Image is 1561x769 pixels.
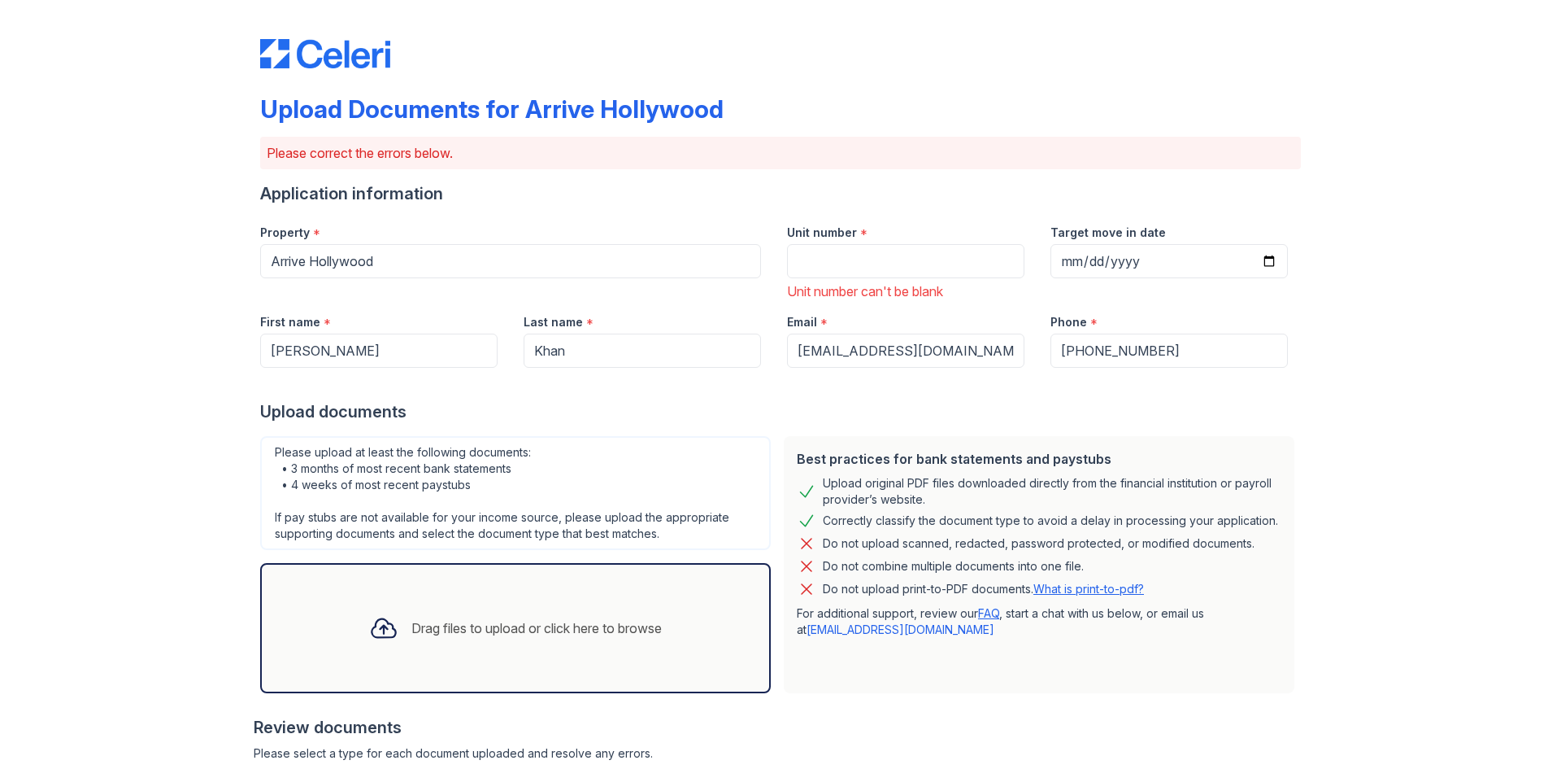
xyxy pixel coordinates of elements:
[823,557,1084,576] div: Do not combine multiple documents into one file.
[823,475,1281,508] div: Upload original PDF files downloaded directly from the financial institution or payroll provider’...
[797,449,1281,469] div: Best practices for bank statements and paystubs
[260,436,771,550] div: Please upload at least the following documents: • 3 months of most recent bank statements • 4 wee...
[260,400,1301,423] div: Upload documents
[787,225,857,241] label: Unit number
[1033,582,1144,596] a: What is print-to-pdf?
[823,581,1144,597] p: Do not upload print-to-PDF documents.
[260,314,320,330] label: First name
[823,511,1278,531] div: Correctly classify the document type to avoid a delay in processing your application.
[807,623,994,636] a: [EMAIL_ADDRESS][DOMAIN_NAME]
[797,605,1281,638] p: For additional support, review our , start a chat with us below, or email us at
[254,745,1301,762] div: Please select a type for each document uploaded and resolve any errors.
[1050,314,1087,330] label: Phone
[524,314,583,330] label: Last name
[1050,225,1166,241] label: Target move in date
[787,314,817,330] label: Email
[260,225,310,241] label: Property
[787,282,1024,301] div: Unit number can't be blank
[260,182,1301,205] div: Application information
[411,618,662,638] div: Drag files to upload or click here to browse
[260,94,724,124] div: Upload Documents for Arrive Hollywood
[254,716,1301,739] div: Review documents
[823,534,1254,553] div: Do not upload scanned, redacted, password protected, or modified documents.
[978,606,999,620] a: FAQ
[260,39,390,68] img: CE_Logo_Blue-a8612792a0a2168367f1c8372b55b34899dd931a85d93a1a3d3e32e68fde9ad4.png
[267,143,1294,163] p: Please correct the errors below.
